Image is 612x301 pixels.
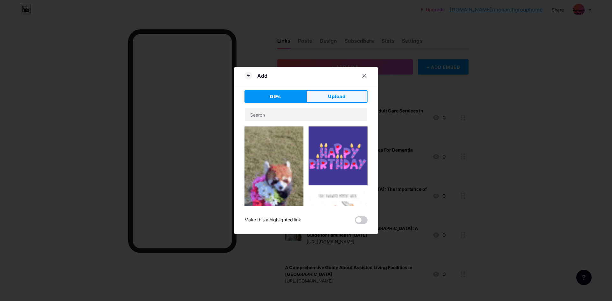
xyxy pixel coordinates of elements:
[328,93,346,100] span: Upload
[257,72,267,80] div: Add
[244,126,303,232] img: Gihpy
[244,90,306,103] button: GIFs
[244,216,301,224] div: Make this a highlighted link
[309,126,368,185] img: Gihpy
[245,108,367,121] input: Search
[306,90,368,103] button: Upload
[270,93,281,100] span: GIFs
[309,190,368,280] img: Gihpy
